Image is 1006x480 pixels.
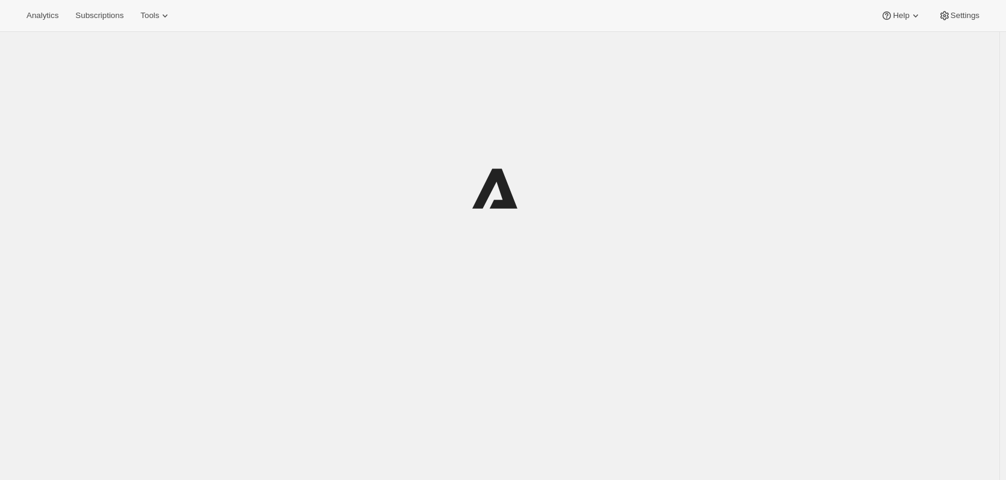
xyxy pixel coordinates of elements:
[133,7,178,24] button: Tools
[27,11,58,20] span: Analytics
[893,11,909,20] span: Help
[68,7,131,24] button: Subscriptions
[951,11,979,20] span: Settings
[873,7,928,24] button: Help
[140,11,159,20] span: Tools
[931,7,987,24] button: Settings
[75,11,123,20] span: Subscriptions
[19,7,66,24] button: Analytics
